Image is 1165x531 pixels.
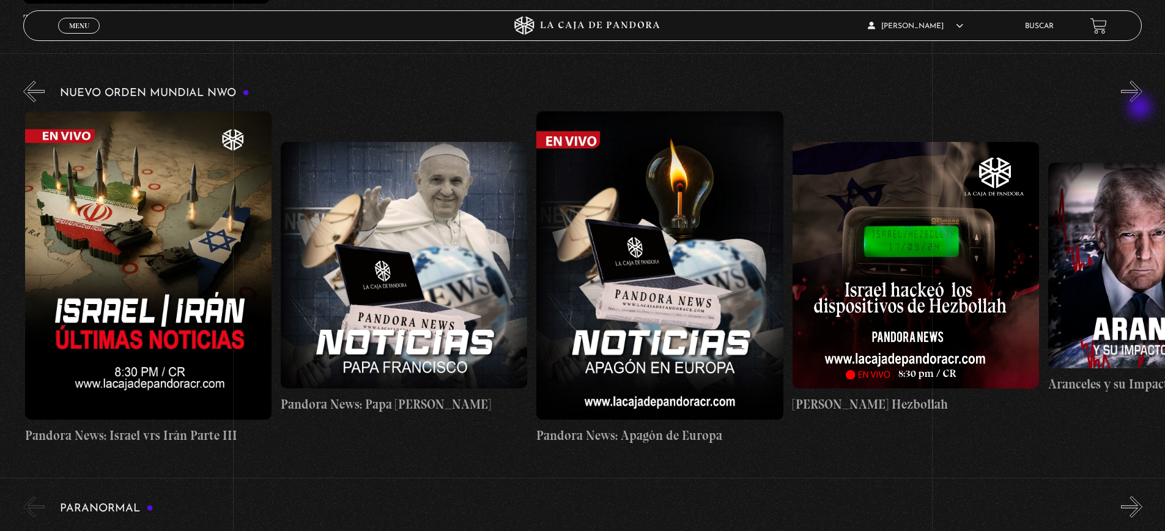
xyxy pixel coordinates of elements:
[868,23,963,30] span: [PERSON_NAME]
[25,111,272,445] a: Pandora News: Israel vrs Irán Parte III
[65,32,94,41] span: Cerrar
[1121,81,1142,102] button: Next
[793,395,1039,414] h4: [PERSON_NAME] Hezbollah
[1121,496,1142,518] button: Next
[25,426,272,445] h4: Pandora News: Israel vrs Irán Parte III
[23,496,45,518] button: Previous
[281,395,527,414] h4: Pandora News: Papa [PERSON_NAME]
[536,426,783,445] h4: Pandora News: Apagón de Europa
[1025,23,1054,30] a: Buscar
[60,87,250,99] h3: Nuevo Orden Mundial NWO
[23,10,270,29] h4: Taller Ciberseguridad Nivel I
[793,111,1039,445] a: [PERSON_NAME] Hezbollah
[69,22,89,29] span: Menu
[281,111,527,445] a: Pandora News: Papa [PERSON_NAME]
[536,111,783,445] a: Pandora News: Apagón de Europa
[23,81,45,102] button: Previous
[1090,18,1107,34] a: View your shopping cart
[60,503,153,514] h3: Paranormal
